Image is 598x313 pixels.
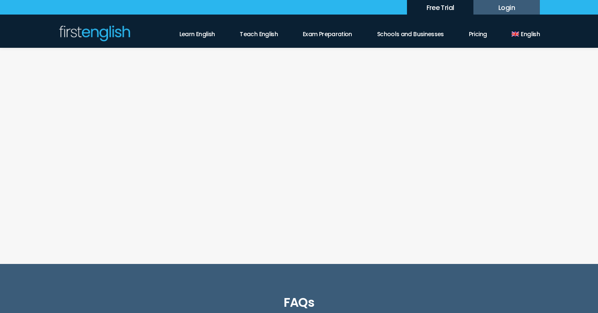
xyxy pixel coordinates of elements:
[58,293,540,312] h2: FAQs
[303,25,352,39] a: Exam Preparation
[240,25,278,39] a: Teach English
[521,30,540,38] span: English
[512,25,540,39] a: English
[179,25,215,39] a: Learn English
[469,25,487,39] a: Pricing
[377,25,444,39] a: Schools and Businesses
